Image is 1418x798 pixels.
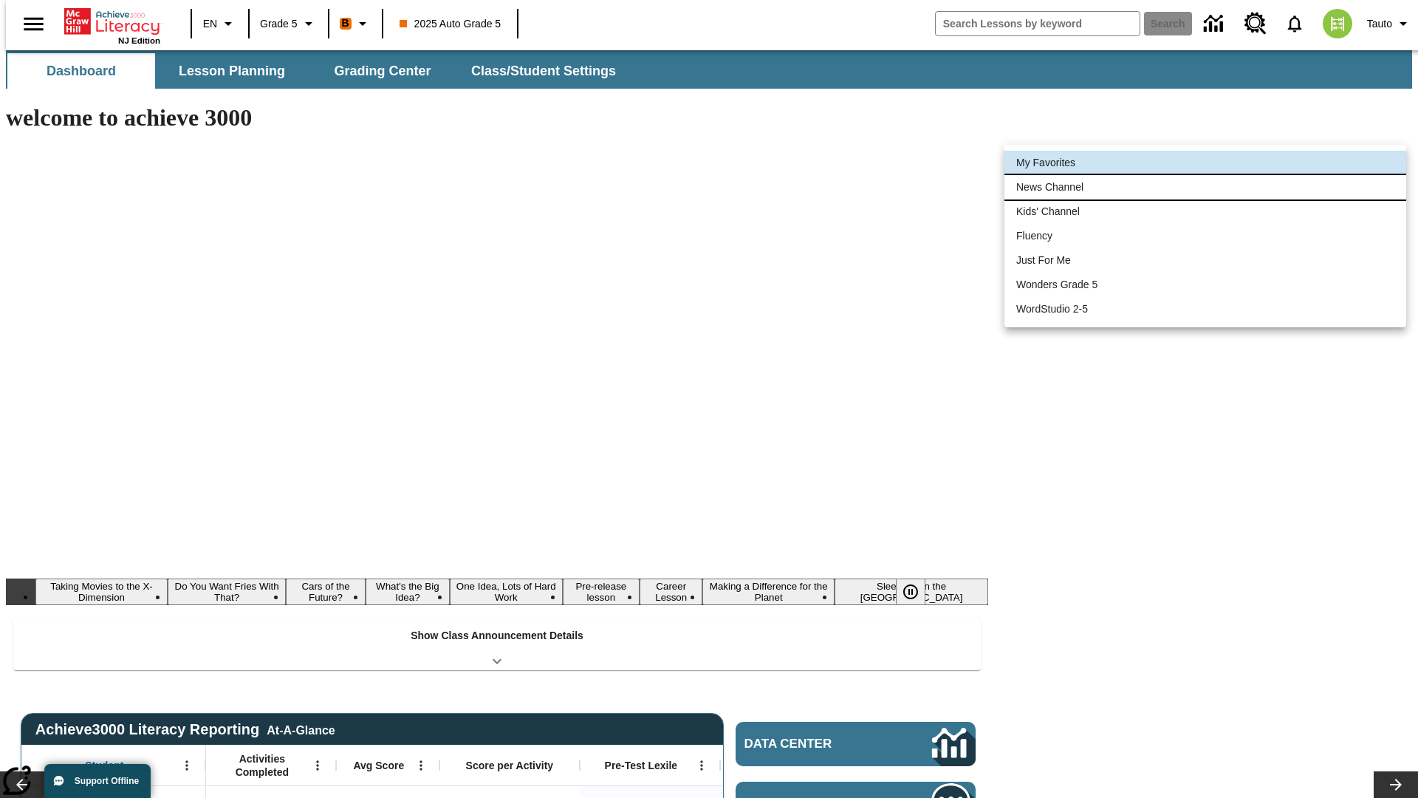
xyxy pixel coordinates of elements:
[1004,248,1406,273] li: Just For Me
[1004,175,1406,199] li: News Channel
[1004,224,1406,248] li: Fluency
[1004,273,1406,297] li: Wonders Grade 5
[1004,297,1406,321] li: WordStudio 2-5
[1004,199,1406,224] li: Kids' Channel
[1004,151,1406,175] li: My Favorites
